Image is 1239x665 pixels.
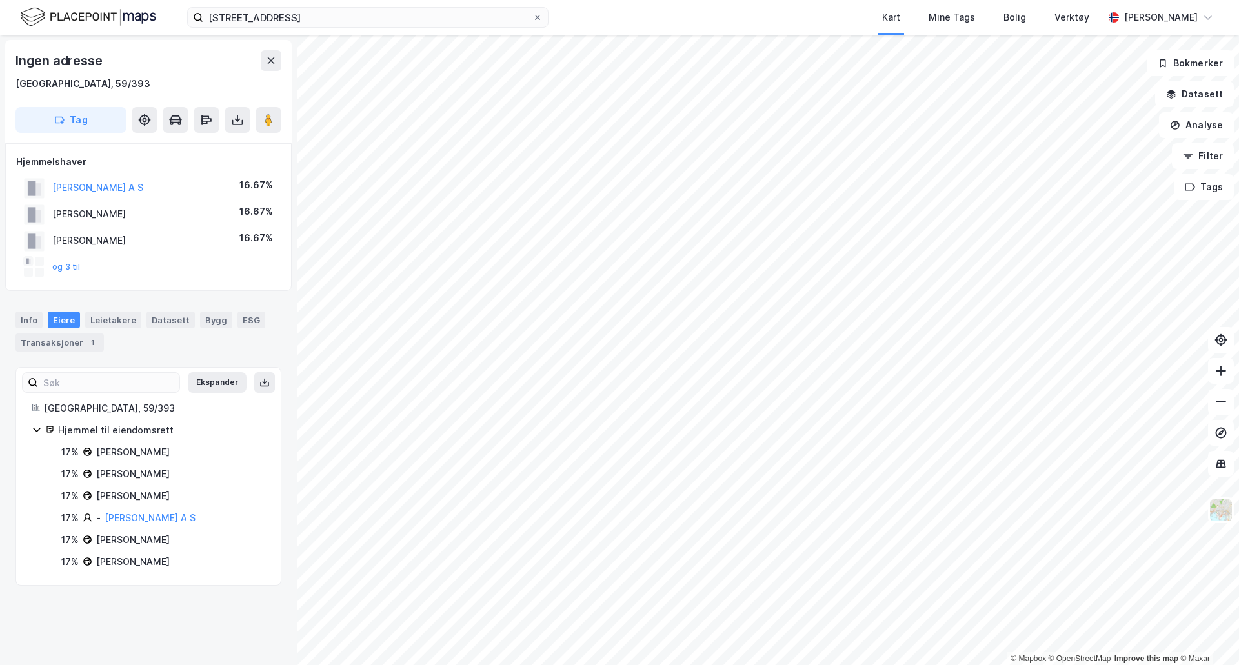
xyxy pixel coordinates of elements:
div: Info [15,312,43,328]
input: Søk [38,373,179,392]
div: 16.67% [239,204,273,219]
div: Verktøy [1054,10,1089,25]
div: [PERSON_NAME] [52,233,126,248]
div: Bygg [200,312,232,328]
div: 17% [61,532,79,548]
button: Filter [1172,143,1234,169]
div: 17% [61,554,79,570]
div: 17% [61,488,79,504]
a: [PERSON_NAME] A S [105,512,196,523]
div: Eiere [48,312,80,328]
div: [GEOGRAPHIC_DATA], 59/393 [15,76,150,92]
div: ESG [237,312,265,328]
div: Leietakere [85,312,141,328]
div: Transaksjoner [15,333,104,352]
button: Tag [15,107,126,133]
div: [PERSON_NAME] [96,532,170,548]
button: Tags [1174,174,1234,200]
button: Ekspander [188,372,247,393]
div: 16.67% [239,230,273,246]
button: Datasett [1155,81,1234,107]
div: Kart [882,10,900,25]
div: [PERSON_NAME] [96,444,170,460]
button: Bokmerker [1147,50,1234,76]
div: Mine Tags [929,10,975,25]
div: [PERSON_NAME] [1124,10,1198,25]
div: [GEOGRAPHIC_DATA], 59/393 [44,401,265,416]
div: [PERSON_NAME] [96,488,170,504]
div: [PERSON_NAME] [52,206,126,222]
button: Analyse [1159,112,1234,138]
div: 16.67% [239,177,273,193]
div: Datasett [146,312,195,328]
iframe: Chat Widget [1174,603,1239,665]
a: Mapbox [1011,654,1046,663]
div: 17% [61,510,79,526]
div: 17% [61,466,79,482]
a: Improve this map [1114,654,1178,663]
div: Hjemmelshaver [16,154,281,170]
div: - [96,510,101,526]
div: 17% [61,444,79,460]
img: logo.f888ab2527a4732fd821a326f86c7f29.svg [21,6,156,28]
div: 1 [86,336,99,349]
div: [PERSON_NAME] [96,554,170,570]
div: [PERSON_NAME] [96,466,170,482]
div: Bolig [1003,10,1026,25]
div: Kontrollprogram for chat [1174,603,1239,665]
div: Ingen adresse [15,50,105,71]
div: Hjemmel til eiendomsrett [58,422,265,438]
input: Søk på adresse, matrikkel, gårdeiere, leietakere eller personer [203,8,532,27]
img: Z [1209,498,1233,522]
a: OpenStreetMap [1049,654,1111,663]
